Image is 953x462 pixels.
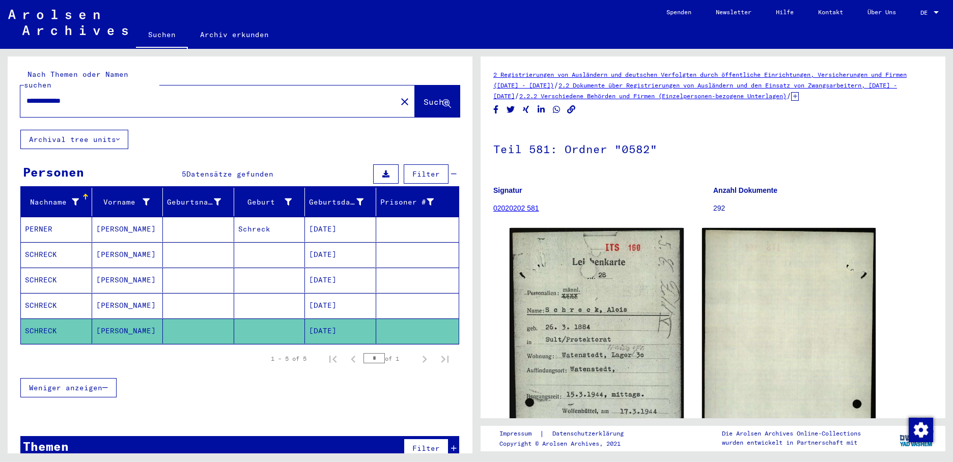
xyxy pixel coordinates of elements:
[167,194,234,210] div: Geburtsname
[343,349,363,369] button: Previous page
[92,242,163,267] mat-cell: [PERSON_NAME]
[271,354,306,363] div: 1 – 5 of 5
[415,85,460,117] button: Suche
[21,268,92,293] mat-cell: SCHRECK
[24,70,128,90] mat-label: Nach Themen oder Namen suchen
[898,425,936,451] img: yv_logo.png
[412,444,440,453] span: Filter
[519,92,787,100] a: 2.2.2 Verschiedene Behörden und Firmen (Einzelpersonen-bezogene Unterlagen)
[25,194,92,210] div: Nachname
[424,97,449,107] span: Suche
[234,188,305,216] mat-header-cell: Geburt‏
[21,319,92,343] mat-cell: SCHRECK
[499,428,540,439] a: Impressum
[536,103,547,116] button: Share on LinkedIn
[163,188,234,216] mat-header-cell: Geburtsname
[21,188,92,216] mat-header-cell: Nachname
[435,349,455,369] button: Last page
[234,217,305,242] mat-cell: Schreck
[309,194,376,210] div: Geburtsdatum
[493,126,933,170] h1: Teil 581: Ordner "0582"
[305,293,376,318] mat-cell: [DATE]
[376,188,459,216] mat-header-cell: Prisoner #
[23,437,69,455] div: Themen
[136,22,188,49] a: Suchen
[493,81,897,100] a: 2.2 Dokumente über Registrierungen von Ausländern und den Einsatz von Zwangsarbeitern, [DATE] - [...
[493,186,522,194] b: Signatur
[305,188,376,216] mat-header-cell: Geburtsdatum
[499,428,636,439] div: |
[551,103,562,116] button: Share on WhatsApp
[92,319,163,343] mat-cell: [PERSON_NAME]
[186,169,273,179] span: Datensätze gefunden
[20,378,117,397] button: Weniger anzeigen
[92,293,163,318] mat-cell: [PERSON_NAME]
[363,354,414,363] div: of 1
[920,9,932,16] span: DE
[96,197,150,208] div: Vorname
[506,103,516,116] button: Share on Twitter
[92,268,163,293] mat-cell: [PERSON_NAME]
[544,428,636,439] a: Datenschutzerklärung
[305,268,376,293] mat-cell: [DATE]
[380,197,434,208] div: Prisoner #
[404,439,449,458] button: Filter
[722,438,861,447] p: wurden entwickelt in Partnerschaft mit
[182,169,186,179] span: 5
[491,103,501,116] button: Share on Facebook
[493,71,907,89] a: 2 Registrierungen von Ausländern und deutschen Verfolgten durch öffentliche Einrichtungen, Versic...
[305,217,376,242] mat-cell: [DATE]
[238,197,292,208] div: Geburt‏
[238,194,305,210] div: Geburt‏
[305,319,376,343] mat-cell: [DATE]
[21,217,92,242] mat-cell: PERNER
[380,194,447,210] div: Prisoner #
[515,91,519,100] span: /
[20,130,128,149] button: Archival tree units
[412,169,440,179] span: Filter
[96,194,163,210] div: Vorname
[722,429,861,438] p: Die Arolsen Archives Online-Collections
[21,242,92,267] mat-cell: SCHRECK
[566,103,577,116] button: Copy link
[787,91,791,100] span: /
[21,293,92,318] mat-cell: SCHRECK
[499,439,636,448] p: Copyright © Arolsen Archives, 2021
[92,217,163,242] mat-cell: [PERSON_NAME]
[493,204,539,212] a: 02020202 581
[309,197,363,208] div: Geburtsdatum
[713,186,777,194] b: Anzahl Dokumente
[167,197,221,208] div: Geburtsname
[92,188,163,216] mat-header-cell: Vorname
[909,418,933,442] img: Zustimmung ändern
[188,22,281,47] a: Archiv erkunden
[399,96,411,108] mat-icon: close
[305,242,376,267] mat-cell: [DATE]
[29,383,102,392] span: Weniger anzeigen
[713,203,933,214] p: 292
[25,197,79,208] div: Nachname
[23,163,84,181] div: Personen
[404,164,449,184] button: Filter
[8,10,128,35] img: Arolsen_neg.svg
[323,349,343,369] button: First page
[414,349,435,369] button: Next page
[554,80,558,90] span: /
[521,103,531,116] button: Share on Xing
[395,91,415,111] button: Clear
